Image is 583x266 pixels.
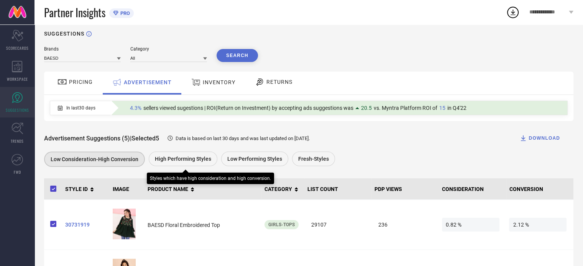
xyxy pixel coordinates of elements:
[131,135,159,142] span: Selected 5
[150,176,271,181] div: Styles which have high consideration and high conversion.
[51,156,138,162] span: Low Consideration-High Conversion
[143,105,353,111] span: sellers viewed sugestions | ROI(Return on Investment) by accepting ads suggestions was
[44,31,84,37] h1: SUGGESTIONS
[374,218,432,232] span: 236
[307,218,365,232] span: 29107
[506,178,573,200] th: CONVERSION
[6,45,29,51] span: SCORECARDS
[113,209,136,239] img: O6AWTBcC_0cb6a70a6b4f49f695799620bb1d4816.jpg
[176,135,310,141] span: Data is based on last 30 days and was last updated on [DATE] .
[44,135,130,142] span: Advertisement Suggestions (5)
[371,178,439,200] th: PDP VIEWS
[62,178,110,200] th: STYLE ID
[6,107,29,113] span: SUGGESTIONS
[374,105,437,111] span: vs. Myntra Platform ROI of
[130,135,131,142] span: |
[11,138,24,144] span: TRENDS
[227,156,282,162] span: Low Performing Styles
[261,178,304,200] th: CATEGORY
[268,222,295,227] span: Girls-Tops
[203,79,235,85] span: INVENTORY
[519,134,560,142] div: DOWNLOAD
[447,105,466,111] span: in Q4'22
[439,105,445,111] span: 15
[66,105,95,111] span: In last 30 days
[14,169,21,175] span: FWD
[298,156,329,162] span: Fresh-Styles
[510,131,570,146] button: DOWNLOAD
[126,103,470,113] div: Percentage of sellers who have viewed suggestions for the current Insight Type
[148,222,220,228] span: BAESD Floral Embroidered Top
[124,79,172,85] span: ADVERTISEMENT
[118,10,130,16] span: PRO
[65,222,107,228] a: 30731919
[130,46,207,52] div: Category
[130,105,141,111] span: 4.3%
[442,218,499,232] span: 0.82 %
[266,79,292,85] span: RETURNS
[145,178,261,200] th: PRODUCT NAME
[110,178,145,200] th: IMAGE
[509,218,567,232] span: 2.12 %
[439,178,506,200] th: CONSIDERATION
[361,105,372,111] span: 20.5
[155,156,211,162] span: High Performing Styles
[7,76,28,82] span: WORKSPACE
[69,79,93,85] span: PRICING
[217,49,258,62] button: Search
[44,46,121,52] div: Brands
[44,5,105,20] span: Partner Insights
[506,5,520,19] div: Open download list
[304,178,372,200] th: LIST COUNT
